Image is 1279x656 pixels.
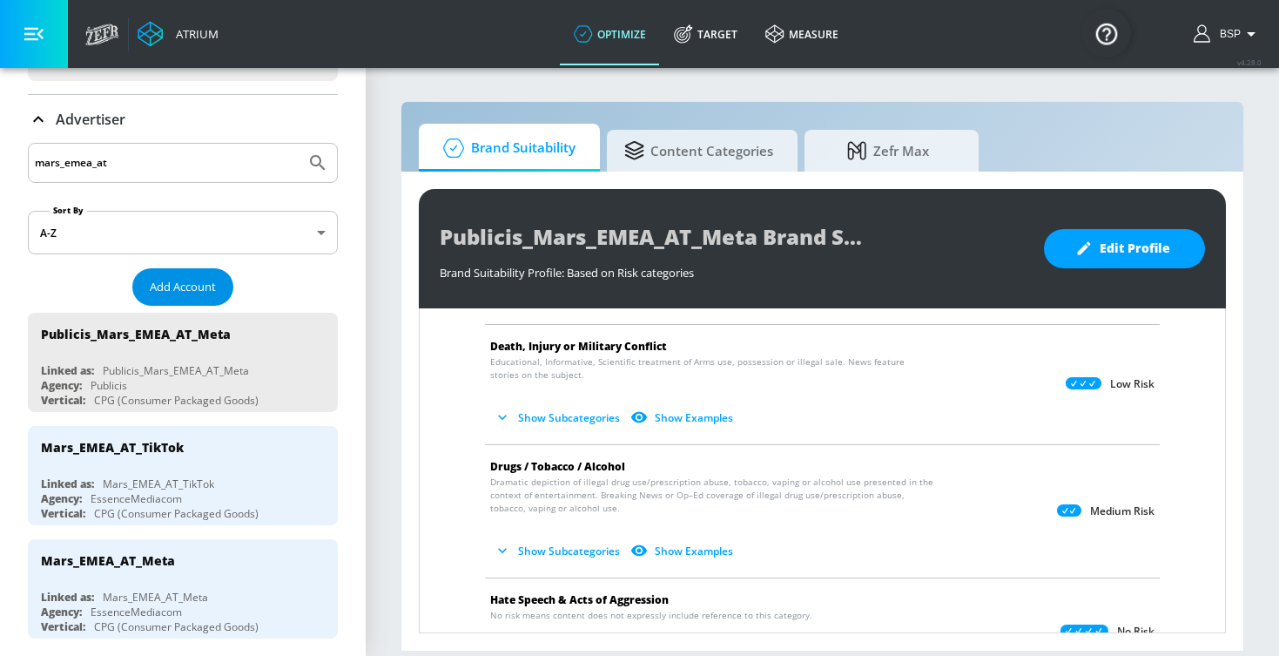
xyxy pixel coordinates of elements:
[28,313,338,412] div: Publicis_Mars_EMEA_AT_MetaLinked as:Publicis_Mars_EMEA_AT_MetaAgency:PublicisVertical:CPG (Consum...
[138,21,219,47] a: Atrium
[41,326,231,342] div: Publicis_Mars_EMEA_AT_Meta
[28,426,338,525] div: Mars_EMEA_AT_TikTokLinked as:Mars_EMEA_AT_TikTokAgency:EssenceMediacomVertical:CPG (Consumer Pack...
[169,26,219,42] div: Atrium
[1079,238,1170,260] span: Edit Profile
[94,506,259,521] div: CPG (Consumer Packaged Goods)
[150,277,216,297] span: Add Account
[1082,9,1131,57] button: Open Resource Center
[1090,504,1154,518] p: Medium Risk
[490,476,936,515] span: Dramatic depiction of illegal drug use/prescription abuse, tobacco, vaping or alcohol use present...
[132,268,233,306] button: Add Account
[28,95,338,144] div: Advertiser
[490,537,627,565] button: Show Subcategories
[41,477,94,491] div: Linked as:
[91,491,182,506] div: EssenceMediacom
[103,590,208,605] div: Mars_EMEA_AT_Meta
[41,552,175,569] div: Mars_EMEA_AT_Meta
[28,539,338,639] div: Mars_EMEA_AT_MetaLinked as:Mars_EMEA_AT_MetaAgency:EssenceMediacomVertical:CPG (Consumer Packaged...
[1044,229,1205,268] button: Edit Profile
[103,477,214,491] div: Mars_EMEA_AT_TikTok
[50,205,87,216] label: Sort By
[41,506,85,521] div: Vertical:
[490,592,669,607] span: Hate Speech & Acts of Aggression
[299,144,337,182] button: Submit Search
[94,619,259,634] div: CPG (Consumer Packaged Goods)
[624,130,773,172] span: Content Categories
[751,3,852,65] a: measure
[1194,24,1262,44] button: BSP
[41,439,184,456] div: Mars_EMEA_AT_TikTok
[627,537,740,565] button: Show Examples
[41,590,94,605] div: Linked as:
[490,403,627,432] button: Show Subcategories
[436,127,576,169] span: Brand Suitability
[41,605,82,619] div: Agency:
[660,3,751,65] a: Target
[35,152,299,174] input: Search by name
[1117,625,1154,639] p: No Risk
[490,355,936,382] span: Educational, Informative, Scientific treatment of Arms use, possession or illegal sale. News feat...
[41,491,82,506] div: Agency:
[41,619,85,634] div: Vertical:
[1237,57,1262,67] span: v 4.28.0
[627,403,740,432] button: Show Examples
[1213,28,1241,40] span: login as: bsp_linking@zefr.com
[490,459,625,474] span: Drugs / Tobacco / Alcohol
[41,378,82,393] div: Agency:
[91,378,127,393] div: Publicis
[1110,377,1154,391] p: Low Risk
[28,211,338,254] div: A-Z
[822,130,954,172] span: Zefr Max
[490,609,812,622] span: No risk means content does not expressly include reference to this category.
[91,605,182,619] div: EssenceMediacom
[94,393,259,408] div: CPG (Consumer Packaged Goods)
[490,339,667,354] span: Death, Injury or Military Conflict
[440,256,1027,281] div: Brand Suitability Profile: Based on Risk categories
[560,3,660,65] a: optimize
[41,363,94,378] div: Linked as:
[103,363,249,378] div: Publicis_Mars_EMEA_AT_Meta
[56,110,125,129] p: Advertiser
[41,393,85,408] div: Vertical:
